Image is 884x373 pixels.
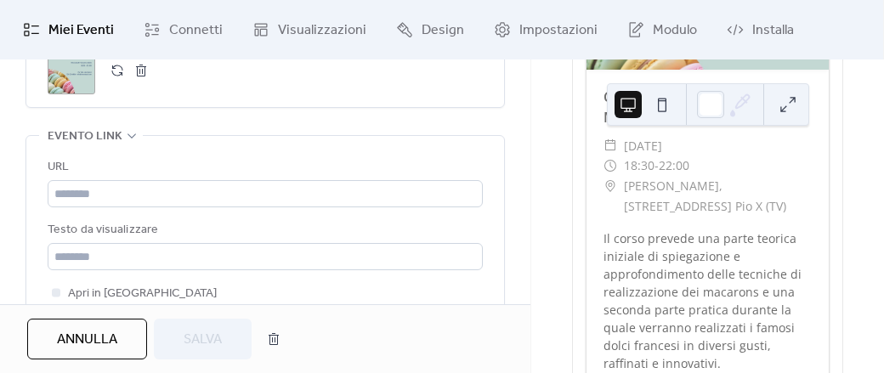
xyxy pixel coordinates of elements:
span: 22:00 [659,155,689,176]
a: Impostazioni [481,7,610,53]
span: Evento link [48,127,122,147]
span: Apri in [GEOGRAPHIC_DATA] [68,284,217,304]
div: Testo da visualizzare [48,220,479,240]
a: Modulo [615,7,710,53]
div: ​ [603,136,617,156]
div: URL [48,157,479,178]
span: Visualizzazioni [278,20,366,41]
a: Visualizzazioni [240,7,379,53]
a: Connetti [131,7,235,53]
span: Miei Eventi [48,20,114,41]
span: [PERSON_NAME], [STREET_ADDRESS] Pio X (TV) [624,176,812,217]
span: Modulo [653,20,697,41]
span: Impostazioni [519,20,598,41]
button: Annulla [27,319,147,359]
div: ; [48,47,95,94]
a: Installa [714,7,807,53]
span: Connetti [169,20,223,41]
div: CORSO PRATICO "L'ARTE DEL MACARON" [586,87,829,127]
span: [DATE] [624,136,662,156]
a: Miei Eventi [10,7,127,53]
span: Installa [752,20,794,41]
span: 18:30 [624,155,654,176]
span: - [654,155,659,176]
span: Annulla [57,330,117,350]
a: Design [383,7,477,53]
span: Design [422,20,464,41]
div: ​ [603,155,617,176]
div: ​ [603,176,617,196]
